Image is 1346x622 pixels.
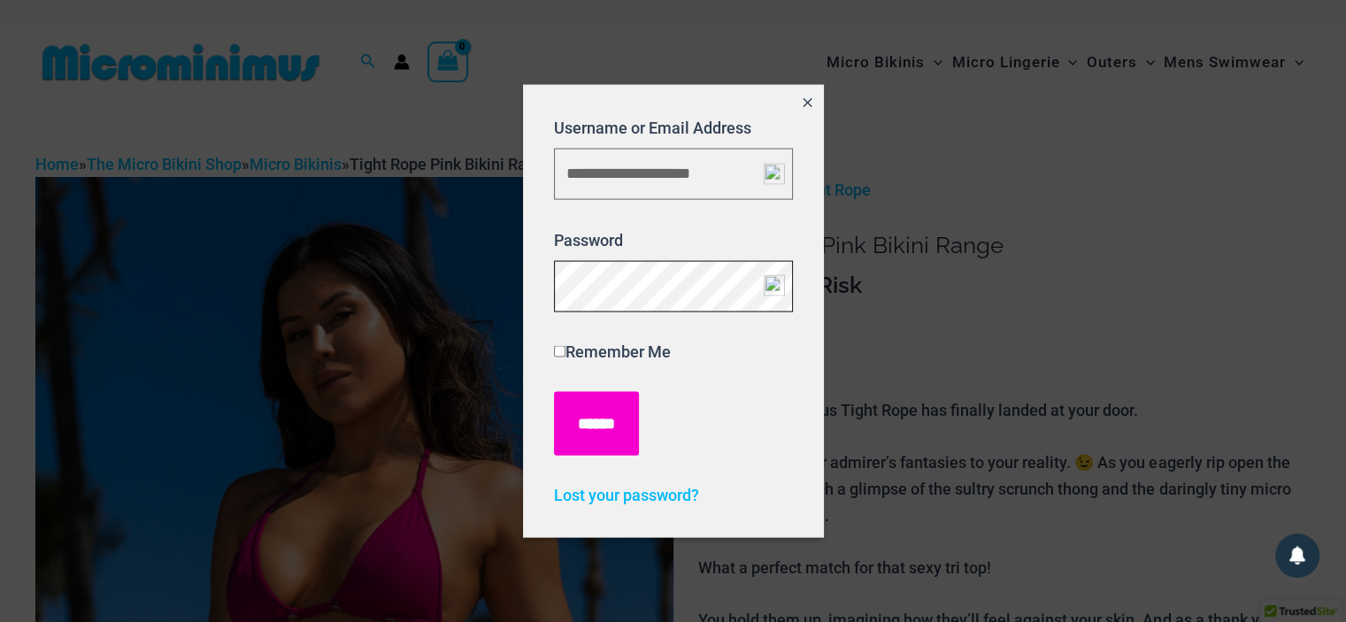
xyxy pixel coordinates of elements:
[791,84,823,125] button: Close popup
[554,342,671,361] label: Remember Me
[554,230,623,249] label: Password
[554,346,565,357] input: Remember Me
[554,486,699,504] a: Lost your password?
[764,275,785,296] img: npw-badge-icon-locked.svg
[554,118,751,136] label: Username or Email Address
[764,163,785,184] img: npw-badge-icon-locked.svg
